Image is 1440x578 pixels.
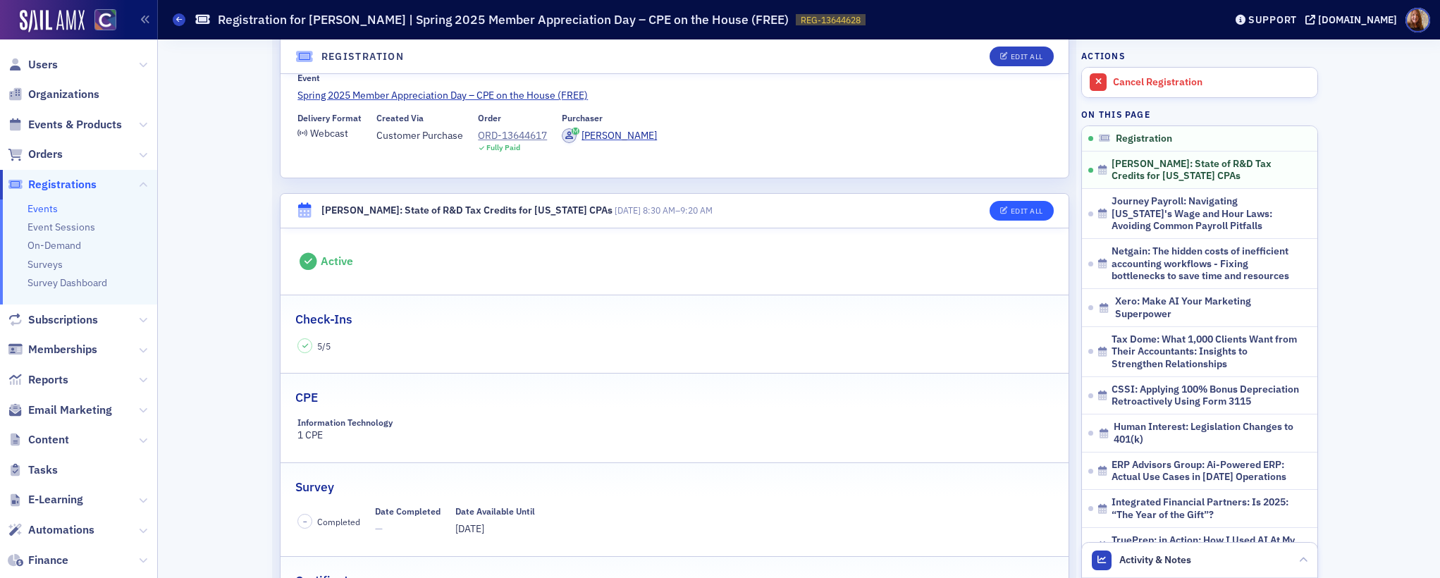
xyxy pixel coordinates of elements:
[28,553,68,568] span: Finance
[455,522,484,535] span: [DATE]
[1119,553,1191,567] span: Activity & Notes
[1405,8,1430,32] span: Profile
[303,517,307,527] span: –
[1112,195,1299,233] span: Journey Payroll: Navigating [US_STATE]'s Wage and Hour Laws: Avoiding Common Payroll Pitfalls
[8,147,63,162] a: Orders
[680,204,713,216] time: 9:20 AM
[1112,459,1299,484] span: ERP Advisors Group: Ai-Powered ERP: Actual Use Cases in [DATE] Operations
[295,388,318,407] h2: CPE
[8,553,68,568] a: Finance
[20,10,85,32] img: SailAMX
[297,417,393,428] div: Information Technology
[615,204,641,216] span: [DATE]
[8,342,97,357] a: Memberships
[85,9,116,33] a: View Homepage
[562,128,657,143] a: [PERSON_NAME]
[1318,13,1397,26] div: [DOMAIN_NAME]
[375,522,441,536] span: —
[1112,383,1299,408] span: CSSI: Applying 100% Bonus Depreciation Retroactively Using Form 3115
[297,88,1051,103] a: Spring 2025 Member Appreciation Day – CPE on the House (FREE)
[28,177,97,192] span: Registrations
[310,130,348,137] div: Webcast
[1112,496,1299,521] span: Integrated Financial Partners: Is 2025: “The Year of the Gift”?
[1113,76,1310,89] div: Cancel Registration
[27,221,95,233] a: Event Sessions
[295,478,334,496] h2: Survey
[321,254,353,269] div: Active
[1011,207,1043,215] div: Edit All
[297,417,475,443] div: 1 CPE
[8,492,83,508] a: E-Learning
[218,11,789,28] h1: Registration for [PERSON_NAME] | Spring 2025 Member Appreciation Day – CPE on the House (FREE)
[1082,68,1317,97] a: Cancel Registration
[1305,15,1402,25] button: [DOMAIN_NAME]
[643,204,675,216] time: 8:30 AM
[28,57,58,73] span: Users
[478,128,547,143] a: ORD-13644617
[1115,295,1299,320] span: Xero: Make AI Your Marketing Superpower
[8,57,58,73] a: Users
[376,128,463,143] span: Customer Purchase
[990,201,1053,221] button: Edit All
[455,506,535,517] div: Date Available Until
[28,87,99,102] span: Organizations
[28,402,112,418] span: Email Marketing
[1112,333,1299,371] span: Tax Dome: What 1,000 Clients Want from Their Accountants: Insights to Strengthen Relationships
[28,117,122,133] span: Events & Products
[27,239,81,252] a: On-Demand
[28,492,83,508] span: E-Learning
[615,204,713,216] span: –
[28,342,97,357] span: Memberships
[28,312,98,328] span: Subscriptions
[297,113,362,123] div: Delivery Format
[376,113,424,123] div: Created Via
[8,372,68,388] a: Reports
[1112,534,1299,559] span: TruePrep: in Action: How I Used AI At My Tax Firm This 2025 Tax Season
[297,73,320,83] div: Event
[27,202,58,215] a: Events
[317,515,360,528] span: Completed
[321,203,613,218] div: [PERSON_NAME]: State of R&D Tax Credits for [US_STATE] CPAs
[478,113,501,123] div: Order
[8,402,112,418] a: Email Marketing
[562,113,603,123] div: Purchaser
[28,522,94,538] span: Automations
[1081,49,1125,62] h4: Actions
[94,9,116,31] img: SailAMX
[486,143,520,152] div: Fully Paid
[1112,245,1299,283] span: Netgain: The hidden costs of inefficient accounting workflows - Fixing bottlenecks to save time a...
[295,310,352,328] h2: Check-Ins
[28,147,63,162] span: Orders
[1112,158,1299,183] span: [PERSON_NAME]: State of R&D Tax Credits for [US_STATE] CPAs
[317,340,331,352] span: 5 / 5
[8,177,97,192] a: Registrations
[581,128,657,143] div: [PERSON_NAME]
[321,49,405,64] h4: Registration
[801,14,861,26] span: REG-13644628
[28,432,69,448] span: Content
[990,47,1053,66] button: Edit All
[1114,421,1299,445] span: Human Interest: Legislation Changes to 401(k)
[27,276,107,289] a: Survey Dashboard
[1116,133,1172,145] span: Registration
[28,462,58,478] span: Tasks
[1081,108,1318,121] h4: On this page
[8,117,122,133] a: Events & Products
[1011,53,1043,61] div: Edit All
[8,312,98,328] a: Subscriptions
[8,87,99,102] a: Organizations
[27,258,63,271] a: Surveys
[8,522,94,538] a: Automations
[8,462,58,478] a: Tasks
[1248,13,1297,26] div: Support
[28,372,68,388] span: Reports
[8,432,69,448] a: Content
[375,506,441,517] div: Date Completed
